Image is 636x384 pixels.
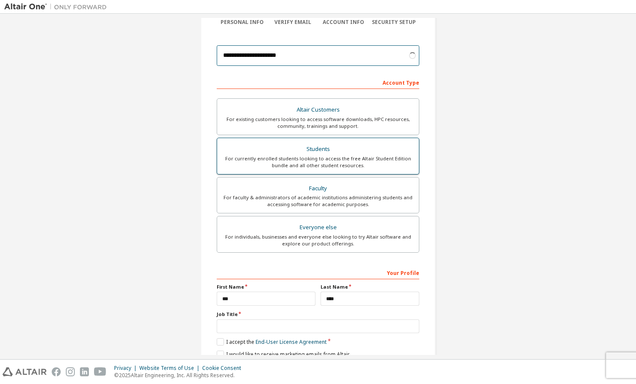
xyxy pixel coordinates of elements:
img: youtube.svg [94,367,106,376]
div: Cookie Consent [202,365,246,372]
div: Account Info [318,19,369,26]
a: End-User License Agreement [256,338,327,346]
div: Privacy [114,365,139,372]
div: Everyone else [222,222,414,233]
div: For individuals, businesses and everyone else looking to try Altair software and explore our prod... [222,233,414,247]
label: Job Title [217,311,419,318]
div: Faculty [222,183,414,195]
div: For faculty & administrators of academic institutions administering students and accessing softwa... [222,194,414,208]
div: Account Type [217,75,419,89]
p: © 2025 Altair Engineering, Inc. All Rights Reserved. [114,372,246,379]
img: instagram.svg [66,367,75,376]
label: First Name [217,284,315,290]
div: For currently enrolled students looking to access the free Altair Student Edition bundle and all ... [222,155,414,169]
img: facebook.svg [52,367,61,376]
img: Altair One [4,3,111,11]
div: For existing customers looking to access software downloads, HPC resources, community, trainings ... [222,116,414,130]
label: I accept the [217,338,327,346]
div: Verify Email [268,19,318,26]
img: linkedin.svg [80,367,89,376]
div: Altair Customers [222,104,414,116]
label: I would like to receive marketing emails from Altair [217,351,350,358]
div: Website Terms of Use [139,365,202,372]
label: Last Name [321,284,419,290]
div: Personal Info [217,19,268,26]
div: Your Profile [217,266,419,279]
div: Students [222,143,414,155]
img: altair_logo.svg [3,367,47,376]
div: Security Setup [369,19,420,26]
